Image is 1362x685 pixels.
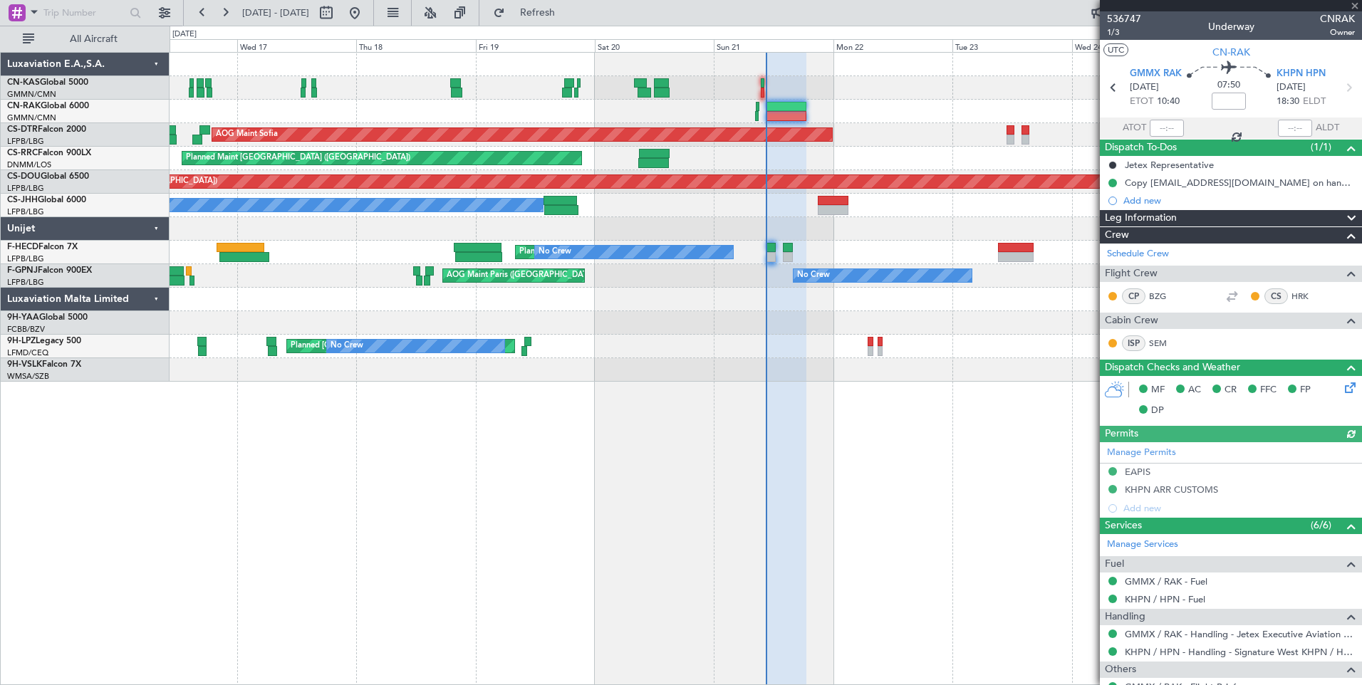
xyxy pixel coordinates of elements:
[118,39,237,52] div: Tue 16
[7,102,41,110] span: CN-RAK
[7,102,89,110] a: CN-RAKGlobal 6000
[1105,556,1124,572] span: Fuel
[1311,140,1331,155] span: (1/1)
[1123,194,1355,206] div: Add new
[1277,67,1326,81] span: KHPN HPN
[1149,290,1181,303] a: BZG
[1277,95,1299,109] span: 18:30
[7,78,88,87] a: CN-KASGlobal 5000
[1125,177,1355,189] div: Copy [EMAIL_ADDRESS][DOMAIN_NAME] on handling requests
[1277,80,1306,95] span: [DATE]
[1125,646,1355,658] a: KHPN / HPN - Handling - Signature West KHPN / HPN
[237,39,356,52] div: Wed 17
[37,34,150,44] span: All Aircraft
[7,136,44,147] a: LFPB/LBG
[1130,67,1182,81] span: GMMX RAK
[7,266,38,275] span: F-GPNJ
[508,8,568,18] span: Refresh
[7,172,41,181] span: CS-DOU
[797,265,830,286] div: No Crew
[833,39,952,52] div: Mon 22
[1260,383,1277,397] span: FFC
[519,241,744,263] div: Planned Maint [GEOGRAPHIC_DATA] ([GEOGRAPHIC_DATA])
[1072,39,1191,52] div: Wed 24
[1107,26,1141,38] span: 1/3
[7,337,36,345] span: 9H-LPZ
[1217,78,1240,93] span: 07:50
[7,149,38,157] span: CS-RRC
[595,39,714,52] div: Sat 20
[1208,19,1254,34] div: Underway
[1264,288,1288,304] div: CS
[1105,662,1136,678] span: Others
[952,39,1071,52] div: Tue 23
[1311,518,1331,533] span: (6/6)
[7,183,44,194] a: LFPB/LBG
[7,196,86,204] a: CS-JHHGlobal 6000
[7,313,88,322] a: 9H-YAAGlobal 5000
[7,371,49,382] a: WMSA/SZB
[1212,45,1250,60] span: CN-RAK
[291,335,492,357] div: Planned [GEOGRAPHIC_DATA] ([GEOGRAPHIC_DATA])
[1105,518,1142,534] span: Services
[1107,11,1141,26] span: 536747
[7,125,86,134] a: CS-DTRFalcon 2000
[7,313,39,322] span: 9H-YAA
[1320,26,1355,38] span: Owner
[1107,247,1169,261] a: Schedule Crew
[331,335,363,357] div: No Crew
[7,89,56,100] a: GMMN/CMN
[356,39,475,52] div: Thu 18
[447,265,596,286] div: AOG Maint Paris ([GEOGRAPHIC_DATA])
[7,360,42,369] span: 9H-VSLK
[1103,43,1128,56] button: UTC
[1188,383,1201,397] span: AC
[1125,593,1205,605] a: KHPN / HPN - Fuel
[1105,313,1158,329] span: Cabin Crew
[1122,335,1145,351] div: ISP
[1225,383,1237,397] span: CR
[714,39,833,52] div: Sun 21
[7,337,81,345] a: 9H-LPZLegacy 500
[7,266,92,275] a: F-GPNJFalcon 900EX
[172,28,197,41] div: [DATE]
[1125,575,1207,587] a: GMMX / RAK - Fuel
[7,324,45,335] a: FCBB/BZV
[7,172,89,181] a: CS-DOUGlobal 6500
[1291,290,1324,303] a: HRK
[1151,383,1165,397] span: MF
[7,206,44,217] a: LFPB/LBG
[1125,628,1355,640] a: GMMX / RAK - Handling - Jetex Executive Aviation GMMX / RAK
[539,241,571,263] div: No Crew
[43,2,125,23] input: Trip Number
[7,196,38,204] span: CS-JHH
[1149,337,1181,350] a: SEM
[1105,140,1177,156] span: Dispatch To-Dos
[1122,288,1145,304] div: CP
[7,243,38,251] span: F-HECD
[1105,227,1129,244] span: Crew
[1303,95,1326,109] span: ELDT
[7,243,78,251] a: F-HECDFalcon 7X
[1316,121,1339,135] span: ALDT
[186,147,410,169] div: Planned Maint [GEOGRAPHIC_DATA] ([GEOGRAPHIC_DATA])
[7,253,44,264] a: LFPB/LBG
[7,360,81,369] a: 9H-VSLKFalcon 7X
[487,1,572,24] button: Refresh
[1105,360,1240,376] span: Dispatch Checks and Weather
[16,28,155,51] button: All Aircraft
[7,113,56,123] a: GMMN/CMN
[7,78,40,87] span: CN-KAS
[7,149,91,157] a: CS-RRCFalcon 900LX
[1125,159,1214,171] div: Jetex Representative
[1151,404,1164,418] span: DP
[7,125,38,134] span: CS-DTR
[1105,210,1177,226] span: Leg Information
[7,347,48,358] a: LFMD/CEQ
[7,277,44,288] a: LFPB/LBG
[476,39,595,52] div: Fri 19
[216,124,278,145] div: AOG Maint Sofia
[1105,609,1145,625] span: Handling
[1105,266,1158,282] span: Flight Crew
[1300,383,1311,397] span: FP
